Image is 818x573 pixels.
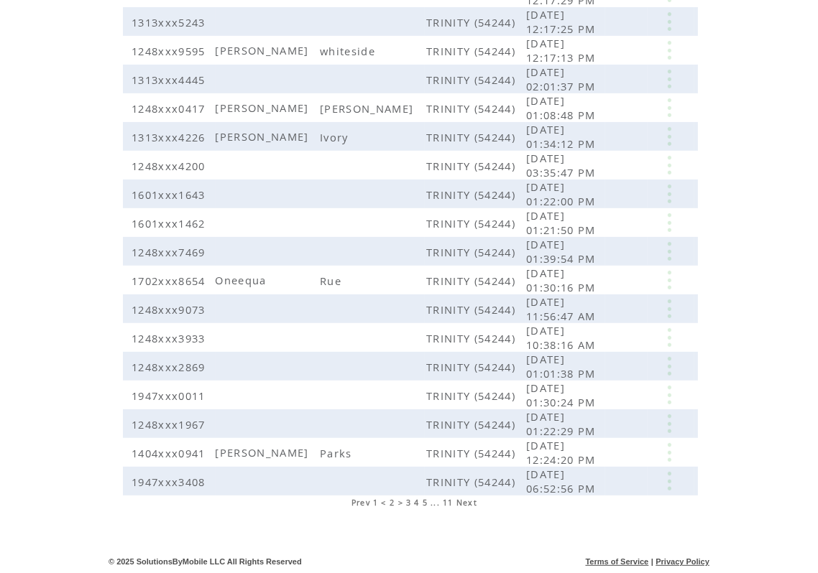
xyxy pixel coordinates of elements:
[526,36,599,65] span: [DATE] 12:17:13 PM
[351,498,370,508] a: Prev
[426,73,519,87] span: TRINITY (54244)
[132,388,209,403] span: 1947xxx0011
[132,475,209,489] span: 1947xxx3408
[526,409,599,438] span: [DATE] 01:22:29 PM
[526,467,599,495] span: [DATE] 06:52:56 PM
[526,65,599,93] span: [DATE] 02:01:37 PM
[426,417,519,432] span: TRINITY (54244)
[132,15,209,29] span: 1313xxx5243
[132,216,209,230] span: 1601xxx1462
[132,446,209,460] span: 1404xxx0941
[132,159,209,173] span: 1248xxx4200
[423,498,428,508] a: 5
[426,274,519,288] span: TRINITY (54244)
[406,498,411,508] a: 3
[526,438,599,467] span: [DATE] 12:24:20 PM
[426,159,519,173] span: TRINITY (54244)
[426,446,519,460] span: TRINITY (54244)
[526,122,599,151] span: [DATE] 01:34:12 PM
[320,130,352,144] span: Ivory
[132,73,209,87] span: 1313xxx4445
[526,237,599,266] span: [DATE] 01:39:54 PM
[586,557,649,566] a: Terms of Service
[216,43,313,57] span: [PERSON_NAME]
[526,352,599,381] span: [DATE] 01:01:38 PM
[132,417,209,432] span: 1248xxx1967
[320,274,345,288] span: Rue
[426,130,519,144] span: TRINITY (54244)
[132,245,209,259] span: 1248xxx7469
[651,557,653,566] span: |
[426,302,519,317] span: TRINITY (54244)
[426,187,519,202] span: TRINITY (54244)
[431,498,440,508] span: ...
[381,498,403,508] span: < 2 >
[216,445,313,460] span: [PERSON_NAME]
[373,498,378,508] a: 1
[320,44,379,58] span: whiteside
[426,101,519,116] span: TRINITY (54244)
[216,273,270,287] span: Oneequa
[526,323,599,352] span: [DATE] 10:38:16 AM
[109,557,302,566] span: © 2025 SolutionsByMobile LLC All Rights Reserved
[526,294,599,323] span: [DATE] 11:56:47 AM
[216,101,313,115] span: [PERSON_NAME]
[426,360,519,374] span: TRINITY (54244)
[415,498,420,508] a: 4
[426,216,519,230] span: TRINITY (54244)
[426,331,519,345] span: TRINITY (54244)
[320,101,417,116] span: [PERSON_NAME]
[132,274,209,288] span: 1702xxx8654
[426,15,519,29] span: TRINITY (54244)
[132,44,209,58] span: 1248xxx9595
[656,557,709,566] a: Privacy Policy
[132,360,209,374] span: 1248xxx2869
[426,475,519,489] span: TRINITY (54244)
[526,180,599,208] span: [DATE] 01:22:00 PM
[526,93,599,122] span: [DATE] 01:08:48 PM
[526,7,599,36] span: [DATE] 12:17:25 PM
[426,44,519,58] span: TRINITY (54244)
[320,446,356,460] span: Parks
[456,498,477,508] a: Next
[443,498,454,508] a: 11
[132,130,209,144] span: 1313xxx4226
[132,187,209,202] span: 1601xxx1643
[426,388,519,403] span: TRINITY (54244)
[526,151,599,180] span: [DATE] 03:35:47 PM
[526,208,599,237] span: [DATE] 01:21:50 PM
[132,101,209,116] span: 1248xxx0417
[132,331,209,345] span: 1248xxx3933
[526,381,599,409] span: [DATE] 01:30:24 PM
[132,302,209,317] span: 1248xxx9073
[426,245,519,259] span: TRINITY (54244)
[526,266,599,294] span: [DATE] 01:30:16 PM
[216,129,313,144] span: [PERSON_NAME]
